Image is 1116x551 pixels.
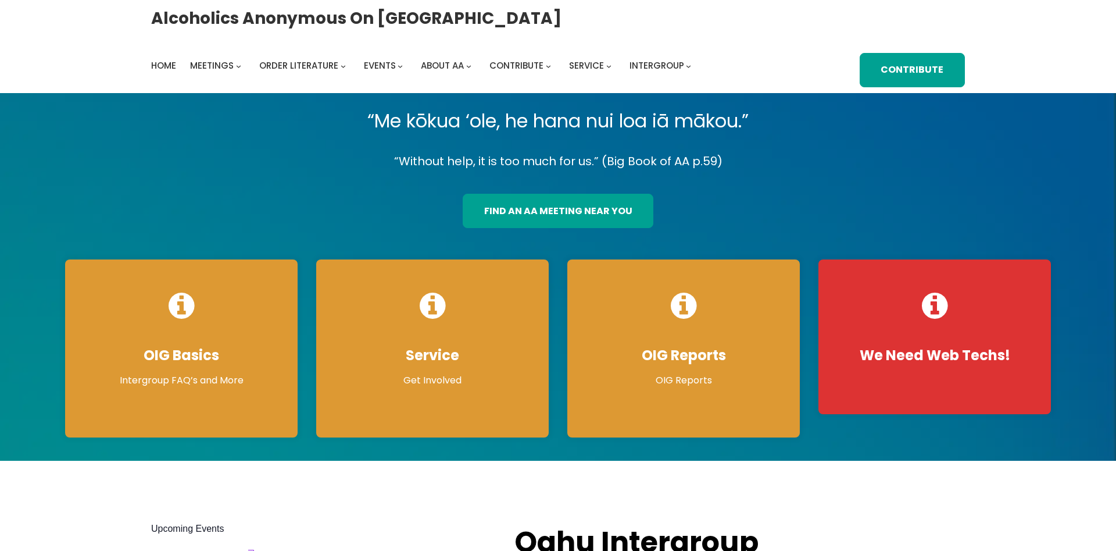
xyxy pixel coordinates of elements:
span: Meetings [190,59,234,72]
a: find an aa meeting near you [463,194,653,228]
a: About AA [421,58,464,74]
p: “Me kōkua ‘ole, he hana nui loa iā mākou.” [56,105,1060,137]
p: Intergroup FAQ’s and More [77,374,286,388]
h4: We Need Web Techs! [830,347,1039,364]
h2: Upcoming Events [151,522,491,536]
nav: Intergroup [151,58,695,74]
h4: OIG Basics [77,347,286,364]
span: Events [364,59,396,72]
a: Service [569,58,604,74]
span: Order Literature [259,59,338,72]
span: Contribute [489,59,543,72]
p: Get Involved [328,374,537,388]
p: “Without help, it is too much for us.” (Big Book of AA p.59) [56,151,1060,172]
button: About AA submenu [466,63,471,69]
a: Events [364,58,396,74]
h4: OIG Reports [579,347,788,364]
button: Contribute submenu [546,63,551,69]
span: About AA [421,59,464,72]
span: Home [151,59,176,72]
p: OIG Reports [579,374,788,388]
span: Intergroup [629,59,684,72]
button: Intergroup submenu [686,63,691,69]
a: Intergroup [629,58,684,74]
a: Contribute [860,53,965,87]
button: Events submenu [398,63,403,69]
a: Meetings [190,58,234,74]
button: Meetings submenu [236,63,241,69]
span: Service [569,59,604,72]
a: Home [151,58,176,74]
a: Contribute [489,58,543,74]
button: Order Literature submenu [341,63,346,69]
a: Alcoholics Anonymous on [GEOGRAPHIC_DATA] [151,4,561,33]
h4: Service [328,347,537,364]
button: Service submenu [606,63,611,69]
